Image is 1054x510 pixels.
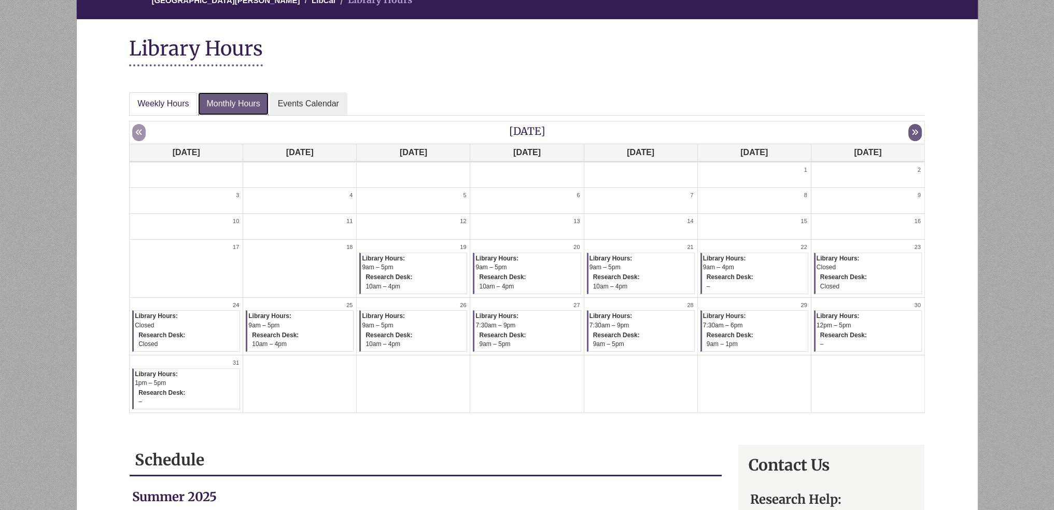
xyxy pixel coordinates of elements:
[700,165,808,175] div: 1
[473,190,581,201] div: 6
[703,312,807,321] div: Library Hours:
[587,216,695,227] div: 14
[749,455,914,475] h1: Contact Us
[132,489,217,505] strong: Summer 2025
[198,92,268,115] a: Monthly Hours
[130,121,925,144] th: [DATE]
[475,322,515,329] span: 7:30am – 9pm
[135,322,154,329] span: Closed
[703,264,734,271] span: 9am – 4pm
[252,331,351,340] div: Research Desk:
[700,190,808,201] div: 8
[357,144,470,162] th: [DATE]
[138,398,142,405] span: –
[135,370,238,379] div: Library Hours:
[479,283,514,290] span: 10am – 4pm
[132,124,146,141] button: Previous month
[811,144,924,162] th: [DATE]
[132,300,240,311] div: 24
[475,254,579,263] div: Library Hours:
[129,92,197,116] a: Weekly Hours
[814,300,922,311] div: 30
[246,216,354,227] div: 11
[246,190,354,201] div: 4
[707,273,806,282] div: Research Desk:
[814,165,922,175] div: 2
[700,216,808,227] div: 15
[814,216,922,227] div: 16
[132,216,240,227] div: 10
[246,242,354,253] div: 18
[129,37,263,66] h1: Library Hours
[473,300,581,311] div: 27
[362,264,393,271] span: 9am – 5pm
[366,340,400,348] span: 10am – 4pm
[593,273,692,282] div: Research Desk:
[817,254,920,263] div: Library Hours:
[135,450,716,470] h1: Schedule
[129,92,925,429] div: Week at a glance
[814,242,922,253] div: 23
[700,242,808,253] div: 22
[138,331,237,340] div: Research Desk:
[814,190,922,201] div: 9
[366,273,465,282] div: Research Desk:
[270,92,347,116] a: Events Calendar
[707,340,738,348] span: 9am – 1pm
[135,379,166,387] span: 1pm – 5pm
[475,312,579,321] div: Library Hours:
[359,242,467,253] div: 19
[135,312,238,321] div: Library Hours:
[820,331,919,340] div: Research Desk:
[707,283,710,290] span: –
[589,312,693,321] div: Library Hours:
[248,312,352,321] div: Library Hours:
[587,300,695,311] div: 28
[707,331,806,340] div: Research Desk:
[252,340,287,348] span: 10am – 4pm
[589,254,693,263] div: Library Hours:
[697,144,811,162] th: [DATE]
[359,216,467,227] div: 12
[473,242,581,253] div: 20
[593,340,624,348] span: 9am – 5pm
[703,254,807,263] div: Library Hours:
[589,264,621,271] span: 9am – 5pm
[587,190,695,201] div: 7
[470,144,584,162] th: [DATE]
[366,331,465,340] div: Research Desk:
[138,389,237,397] div: Research Desk:
[359,190,467,201] div: 5
[908,124,922,141] button: Next month
[362,254,466,263] div: Library Hours:
[479,331,578,340] div: Research Desk:
[362,322,393,329] span: 9am – 5pm
[820,273,919,282] div: Research Desk:
[593,331,692,340] div: Research Desk:
[700,300,808,311] div: 29
[587,242,695,253] div: 21
[820,283,839,290] span: Closed
[817,264,836,271] span: Closed
[479,273,578,282] div: Research Desk:
[138,340,158,348] span: Closed
[132,358,240,368] div: 31
[817,312,920,321] div: Library Hours:
[130,144,243,162] th: [DATE]
[750,491,841,507] strong: Research Help:
[246,300,354,311] div: 25
[132,242,240,253] div: 17
[473,216,581,227] div: 13
[820,340,824,348] span: –
[248,322,279,329] span: 9am – 5pm
[475,264,507,271] span: 9am – 5pm
[366,283,400,290] span: 10am – 4pm
[362,312,466,321] div: Library Hours:
[243,144,357,162] th: [DATE]
[593,283,628,290] span: 10am – 4pm
[589,322,629,329] span: 7:30am – 9pm
[817,322,851,329] span: 12pm – 5pm
[703,322,743,329] span: 7:30am – 6pm
[132,190,240,201] div: 3
[359,300,467,311] div: 26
